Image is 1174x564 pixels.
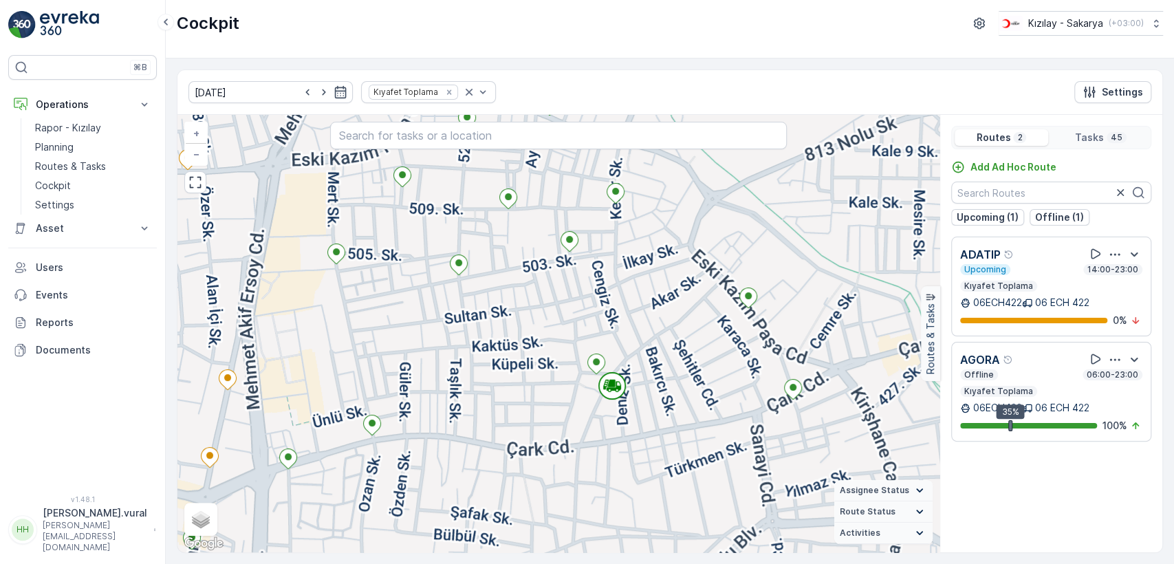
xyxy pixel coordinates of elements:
a: Routes & Tasks [30,157,157,176]
p: Settings [1102,85,1143,99]
p: 06:00-23:00 [1085,369,1140,380]
p: ⌘B [133,62,147,73]
div: Help Tooltip Icon [1003,249,1014,260]
a: Zoom Out [186,144,206,164]
button: HH[PERSON_NAME].vural[PERSON_NAME][EMAIL_ADDRESS][DOMAIN_NAME] [8,506,157,553]
span: + [193,127,199,139]
p: Offline (1) [1035,210,1084,224]
p: [PERSON_NAME][EMAIL_ADDRESS][DOMAIN_NAME] [43,520,147,553]
p: Upcoming (1) [957,210,1019,224]
a: Open this area in Google Maps (opens a new window) [181,534,226,552]
span: Activities [840,528,880,539]
p: Kıyafet Toplama [963,281,1034,292]
p: Kızılay - Sakarya [1028,17,1103,30]
summary: Assignee Status [834,480,933,501]
img: logo_light-DOdMpM7g.png [40,11,99,39]
p: 2 [1016,132,1023,143]
p: 06ECH422 [973,401,1022,415]
p: Operations [36,98,129,111]
button: Kızılay - Sakarya(+03:00) [999,11,1163,36]
a: Reports [8,309,157,336]
a: Planning [30,138,157,157]
button: Offline (1) [1030,209,1089,226]
p: Cockpit [35,179,71,193]
span: Assignee Status [840,485,909,496]
div: Help Tooltip Icon [1003,354,1014,365]
button: Settings [1074,81,1151,103]
button: Operations [8,91,157,118]
p: Events [36,288,151,302]
p: [PERSON_NAME].vural [43,506,147,520]
p: ( +03:00 ) [1109,18,1144,29]
a: Add Ad Hoc Route [951,160,1056,174]
p: Users [36,261,151,274]
a: Documents [8,336,157,364]
p: Asset [36,221,129,235]
p: 45 [1109,132,1124,143]
div: 35% [997,404,1025,420]
input: Search for tasks or a location [330,122,787,149]
p: AGORA [960,351,1000,368]
p: Reports [36,316,151,329]
p: Documents [36,343,151,357]
a: Users [8,254,157,281]
p: Settings [35,198,74,212]
img: k%C4%B1z%C4%B1lay_DTAvauz.png [999,16,1023,31]
p: Rapor - Kızılay [35,121,101,135]
p: Upcoming [963,264,1008,275]
p: 0 % [1113,314,1127,327]
p: Routes [976,131,1010,144]
input: dd/mm/yyyy [188,81,353,103]
a: Cockpit [30,176,157,195]
p: 100 % [1102,419,1127,433]
a: Layers [186,504,216,534]
p: Routes & Tasks [924,304,937,375]
img: logo [8,11,36,39]
a: Events [8,281,157,309]
p: 14:00-23:00 [1086,264,1140,275]
div: Kıyafet Toplama [369,85,440,98]
p: Planning [35,140,74,154]
span: − [193,148,200,160]
p: Offline [963,369,995,380]
button: Upcoming (1) [951,209,1024,226]
a: Zoom In [186,123,206,144]
div: HH [12,519,34,541]
p: Add Ad Hoc Route [970,160,1056,174]
a: Rapor - Kızılay [30,118,157,138]
button: Asset [8,215,157,242]
summary: Activities [834,523,933,544]
span: v 1.48.1 [8,495,157,503]
div: Remove Kıyafet Toplama [442,87,457,98]
p: Cockpit [177,12,239,34]
p: ADATIP [960,246,1001,263]
input: Search Routes [951,182,1151,204]
p: Tasks [1075,131,1104,144]
span: Route Status [840,506,895,517]
img: Google [181,534,226,552]
summary: Route Status [834,501,933,523]
p: Kıyafet Toplama [963,386,1034,397]
p: 06 ECH 422 [1035,296,1089,310]
p: 06 ECH 422 [1035,401,1089,415]
p: 06ECH422 [973,296,1022,310]
a: Settings [30,195,157,215]
p: Routes & Tasks [35,160,106,173]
